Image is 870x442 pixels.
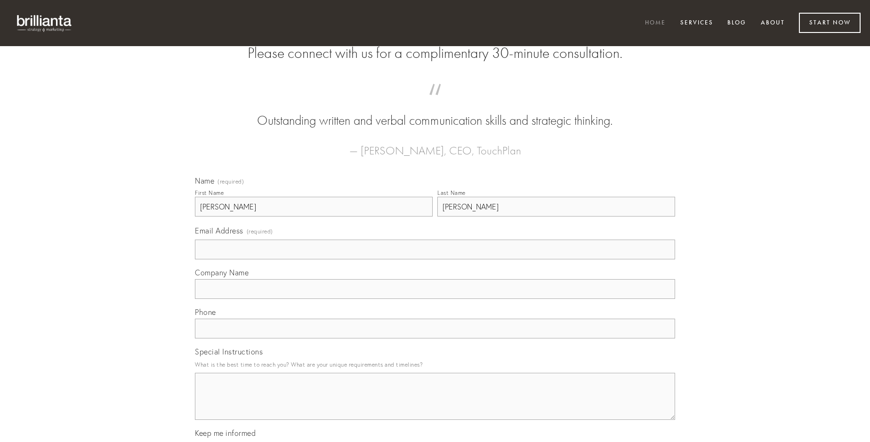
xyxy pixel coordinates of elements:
[247,225,273,238] span: (required)
[9,9,80,37] img: brillianta - research, strategy, marketing
[210,93,660,112] span: “
[217,179,244,185] span: (required)
[799,13,861,33] a: Start Now
[195,347,263,356] span: Special Instructions
[639,16,672,31] a: Home
[210,130,660,160] figcaption: — [PERSON_NAME], CEO, TouchPlan
[721,16,752,31] a: Blog
[210,93,660,130] blockquote: Outstanding written and verbal communication skills and strategic thinking.
[195,428,256,438] span: Keep me informed
[195,189,224,196] div: First Name
[674,16,719,31] a: Services
[755,16,791,31] a: About
[195,176,214,185] span: Name
[195,268,249,277] span: Company Name
[195,307,216,317] span: Phone
[195,226,243,235] span: Email Address
[195,44,675,62] h2: Please connect with us for a complimentary 30-minute consultation.
[437,189,466,196] div: Last Name
[195,358,675,371] p: What is the best time to reach you? What are your unique requirements and timelines?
